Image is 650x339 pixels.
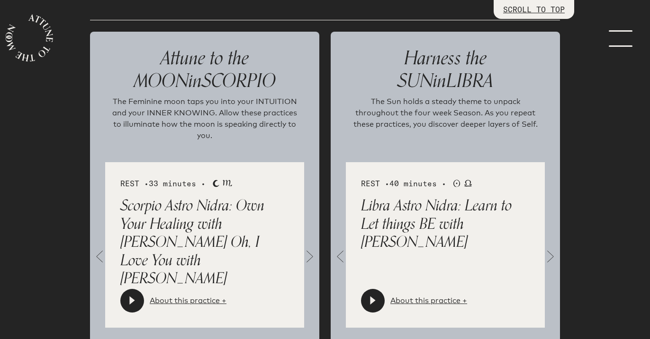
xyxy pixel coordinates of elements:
p: The Sun holds a steady theme to unpack throughout the four week Season. As you repeat these pract... [350,96,541,143]
p: Scorpio Astro Nidra: Own Your Healing with [PERSON_NAME] Oh, I Love You with [PERSON_NAME] [120,197,289,287]
p: Libra Astro Nidra: Learn to Let things BE with [PERSON_NAME] [361,197,530,251]
p: SCROLL TO TOP [503,4,565,15]
a: About this practice + [150,295,226,306]
span: in [189,65,202,96]
span: Harness the [404,43,487,74]
span: 40 minutes • [389,179,446,188]
a: About this practice + [390,295,467,306]
p: SUN LIBRA [346,47,545,92]
div: REST • [361,177,530,189]
span: 33 minutes • [149,179,206,188]
span: Attune to the [161,43,249,74]
p: The Feminine moon taps you into your INTUITION and your INNER KNOWING. Allow these practices to i... [109,96,300,143]
div: REST • [120,177,289,189]
span: in [433,65,446,96]
p: MOON SCORPIO [105,47,304,92]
